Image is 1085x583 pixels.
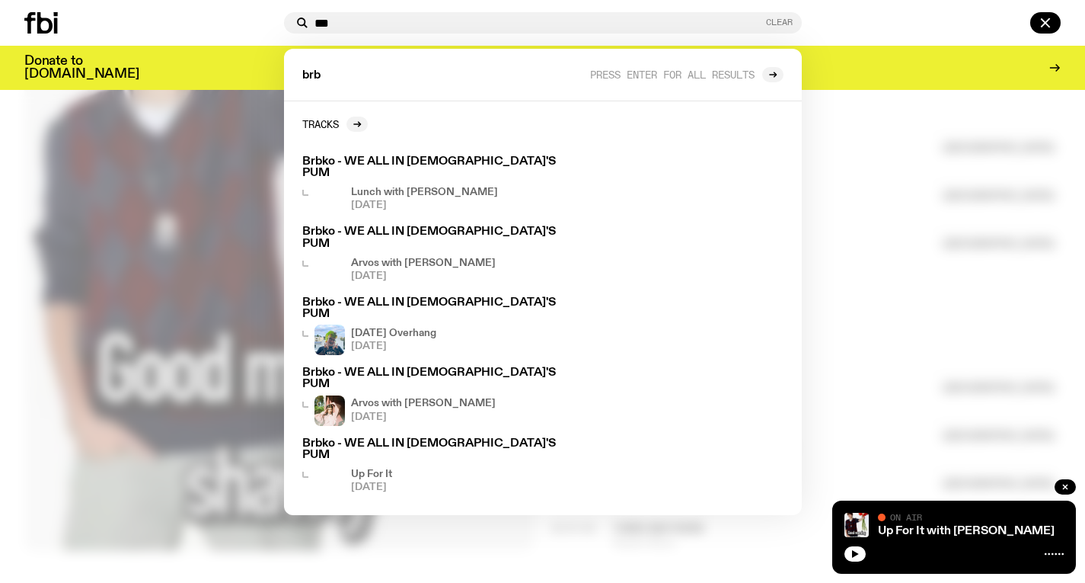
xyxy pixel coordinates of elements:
h3: Brbko - WE ALL IN [DEMOGRAPHIC_DATA]'S PUM [302,438,582,461]
h4: Lunch with [PERSON_NAME] [351,187,498,197]
h4: Arvos with [PERSON_NAME] [351,399,496,408]
h3: Brbko - WE ALL IN [DEMOGRAPHIC_DATA]'S PUM [302,297,582,320]
a: Brbko - WE ALL IN [DEMOGRAPHIC_DATA]'S PUMUp For It[DATE] [296,432,589,502]
a: Brbko - WE ALL IN [DEMOGRAPHIC_DATA]'S PUMLunch with [PERSON_NAME][DATE] [296,150,589,220]
a: Brbko - WE ALL IN [DEMOGRAPHIC_DATA]'S PUM[DATE] Overhang[DATE] [296,291,589,361]
button: Clear [766,18,793,27]
a: Up For It with [PERSON_NAME] [878,525,1055,537]
a: Press enter for all results [590,67,783,82]
h2: Tracks [302,118,339,130]
h3: Brbko - WE ALL IN [DEMOGRAPHIC_DATA]'S PUM [302,156,582,179]
h4: [DATE] Overhang [351,328,436,338]
img: Bri is wearing a black puffer jacket and holding a bouquet of pink and yellow flowers. [314,255,345,285]
a: Brbko - WE ALL IN [DEMOGRAPHIC_DATA]'S PUMMaleeka stands outside on a balcony. She is looking at ... [296,361,589,431]
h4: Arvos with [PERSON_NAME] [351,258,496,268]
h3: Donate to [DOMAIN_NAME] [24,55,139,81]
span: [DATE] [351,341,436,351]
h4: Up For It [351,469,392,479]
span: [DATE] [351,271,496,281]
h3: Brbko - WE ALL IN [DEMOGRAPHIC_DATA]'S PUM [302,226,582,249]
img: Maleeka stands outside on a balcony. She is looking at the camera with a serious expression, and ... [314,396,345,426]
span: On Air [890,512,922,522]
span: brb [302,70,321,82]
span: [DATE] [351,412,496,422]
a: Brbko - WE ALL IN [DEMOGRAPHIC_DATA]'S PUMBri is wearing a black puffer jacket and holding a bouq... [296,220,589,290]
span: [DATE] [351,200,498,210]
span: [DATE] [351,482,392,492]
h3: Brbko - WE ALL IN [DEMOGRAPHIC_DATA]'S PUM [302,367,582,390]
a: Tracks [302,117,368,132]
span: Press enter for all results [590,69,755,80]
